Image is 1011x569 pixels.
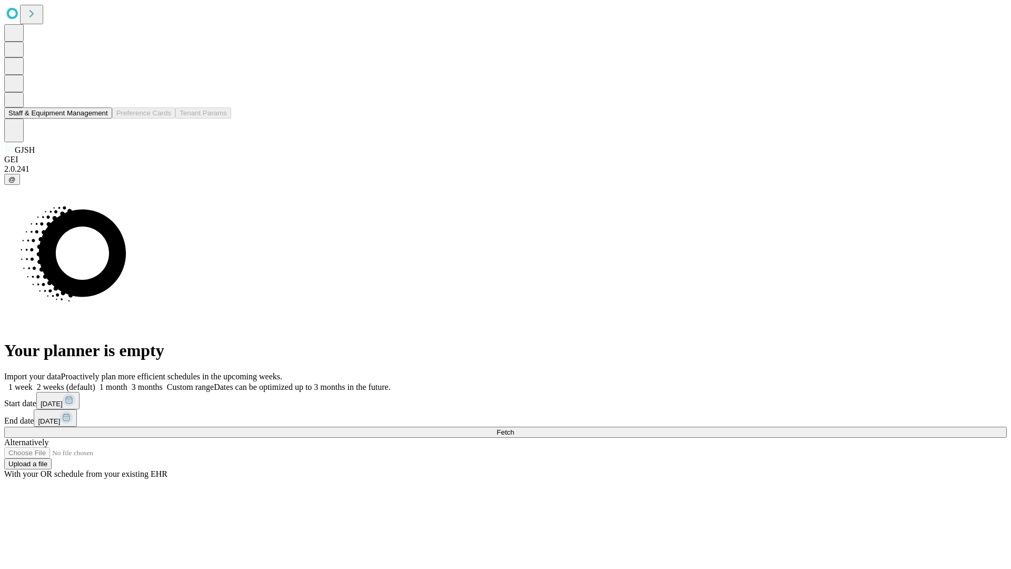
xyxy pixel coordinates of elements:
span: GJSH [15,145,35,154]
button: [DATE] [34,409,77,427]
span: [DATE] [41,400,63,408]
span: 2 weeks (default) [37,382,95,391]
button: @ [4,174,20,185]
button: Fetch [4,427,1007,438]
span: Proactively plan more efficient schedules in the upcoming weeks. [61,372,282,381]
div: 2.0.241 [4,164,1007,174]
span: [DATE] [38,417,60,425]
span: 1 week [8,382,33,391]
button: [DATE] [36,392,80,409]
span: Custom range [167,382,214,391]
div: End date [4,409,1007,427]
button: Tenant Params [175,107,231,119]
span: With your OR schedule from your existing EHR [4,469,167,478]
span: Fetch [497,428,514,436]
span: Alternatively [4,438,48,447]
h1: Your planner is empty [4,341,1007,360]
div: GEI [4,155,1007,164]
span: 3 months [132,382,163,391]
span: Dates can be optimized up to 3 months in the future. [214,382,390,391]
button: Upload a file [4,458,52,469]
div: Start date [4,392,1007,409]
span: Import your data [4,372,61,381]
span: @ [8,175,16,183]
button: Staff & Equipment Management [4,107,112,119]
button: Preference Cards [112,107,175,119]
span: 1 month [100,382,127,391]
